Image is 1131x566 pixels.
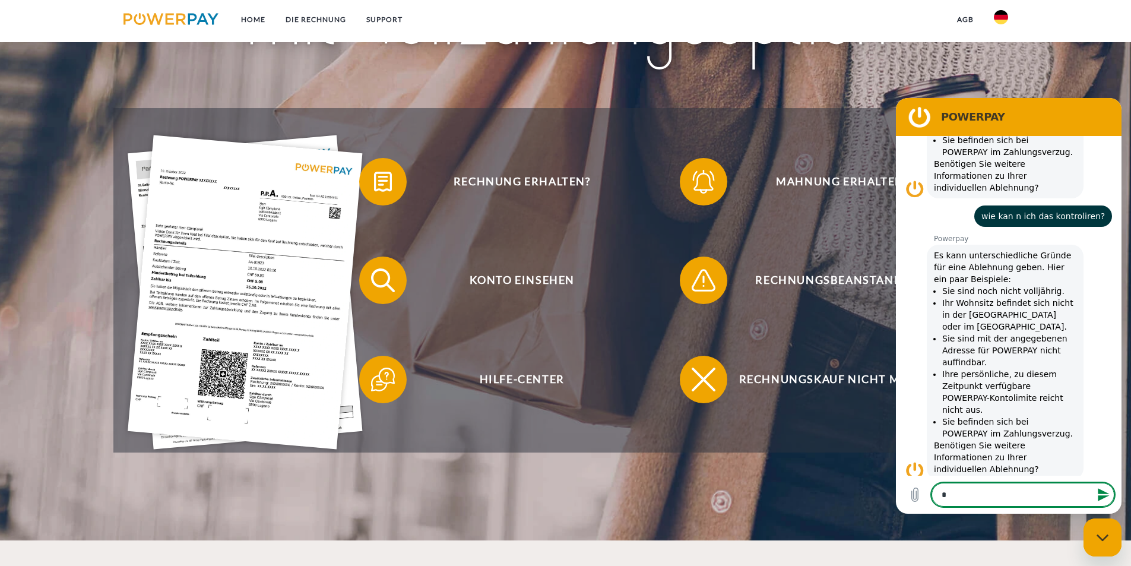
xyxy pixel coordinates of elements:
img: qb_search.svg [368,265,398,295]
button: Rechnungsbeanstandung [680,257,989,304]
button: Rechnung erhalten? [359,158,668,205]
span: Konto einsehen [376,257,667,304]
iframe: Messaging-Fenster [896,98,1122,514]
img: qb_help.svg [368,365,398,394]
img: qb_bill.svg [368,167,398,197]
img: de [994,10,1008,24]
iframe: Schaltfläche zum Öffnen des Messaging-Fensters; Konversation läuft [1084,518,1122,556]
button: Mahnung erhalten? [680,158,989,205]
a: DIE RECHNUNG [275,9,356,30]
a: Home [231,9,275,30]
button: Rechnungskauf nicht möglich [680,356,989,403]
button: Konto einsehen [359,257,668,304]
img: logo-powerpay.svg [123,13,219,25]
img: qb_warning.svg [689,265,718,295]
span: Rechnungskauf nicht möglich [697,356,988,403]
span: Mahnung erhalten? [697,158,988,205]
img: single_invoice_powerpay_de.jpg [128,135,363,450]
img: qb_close.svg [689,365,718,394]
span: Rechnungsbeanstandung [697,257,988,304]
span: Hilfe-Center [376,356,667,403]
span: Rechnung erhalten? [376,158,667,205]
button: Hilfe-Center [359,356,668,403]
a: SUPPORT [356,9,413,30]
a: agb [947,9,984,30]
img: qb_bell.svg [689,167,718,197]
